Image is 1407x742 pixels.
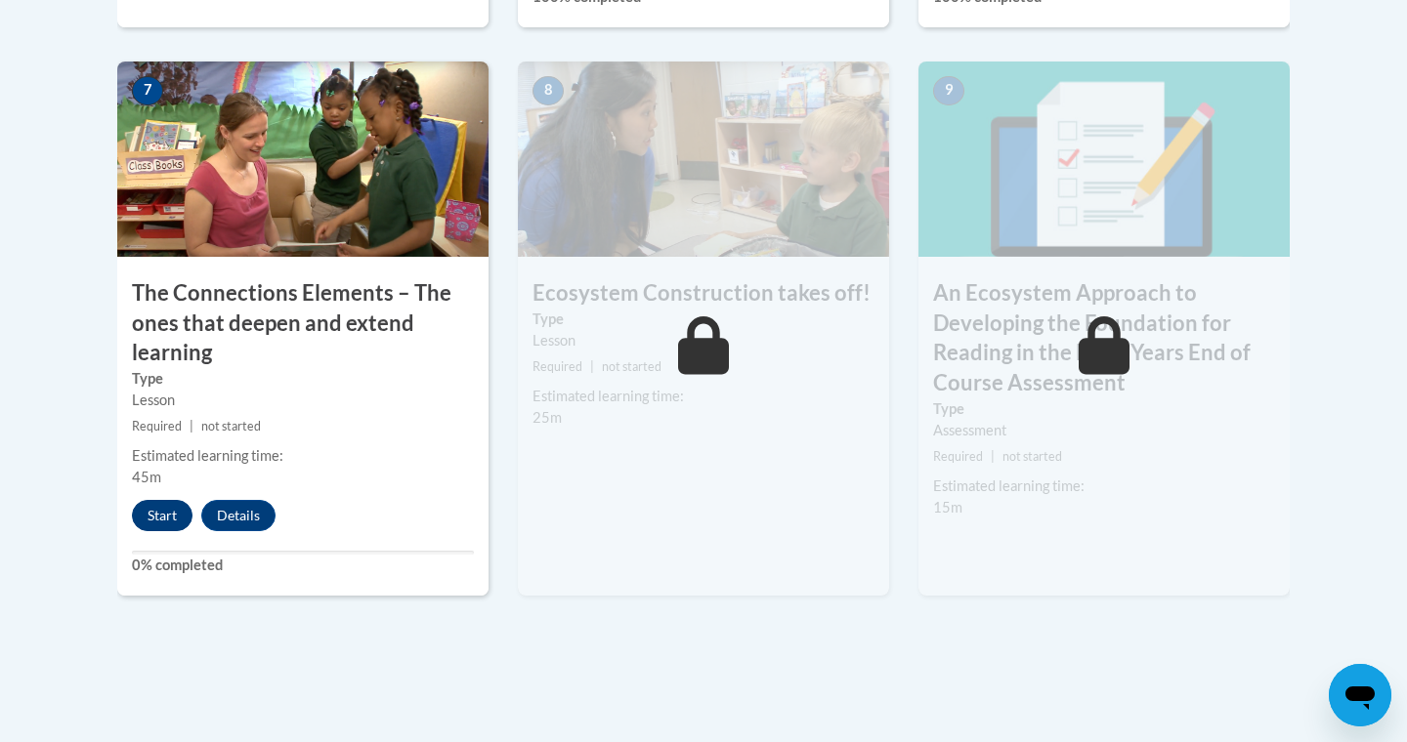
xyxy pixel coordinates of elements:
[117,278,489,368] h3: The Connections Elements – The ones that deepen and extend learning
[933,449,983,464] span: Required
[518,278,889,309] h3: Ecosystem Construction takes off!
[533,386,874,407] div: Estimated learning time:
[933,499,962,515] span: 15m
[117,62,489,257] img: Course Image
[533,76,564,105] span: 8
[132,445,474,467] div: Estimated learning time:
[533,409,562,426] span: 25m
[132,500,192,531] button: Start
[132,555,474,576] label: 0% completed
[533,359,582,374] span: Required
[933,76,964,105] span: 9
[132,76,163,105] span: 7
[201,500,276,531] button: Details
[933,475,1275,497] div: Estimated learning time:
[132,419,182,433] span: Required
[132,390,474,411] div: Lesson
[590,359,594,374] span: |
[918,278,1290,398] h3: An Ecosystem Approach to Developing the Foundation for Reading in the Early Years End of Course A...
[1329,664,1391,726] iframe: Button to launch messaging window
[533,330,874,351] div: Lesson
[1002,449,1062,464] span: not started
[190,419,193,433] span: |
[991,449,995,464] span: |
[933,398,1275,420] label: Type
[201,419,261,433] span: not started
[533,309,874,330] label: Type
[132,368,474,390] label: Type
[918,62,1290,257] img: Course Image
[602,359,661,374] span: not started
[933,420,1275,441] div: Assessment
[132,469,161,485] span: 45m
[518,62,889,257] img: Course Image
